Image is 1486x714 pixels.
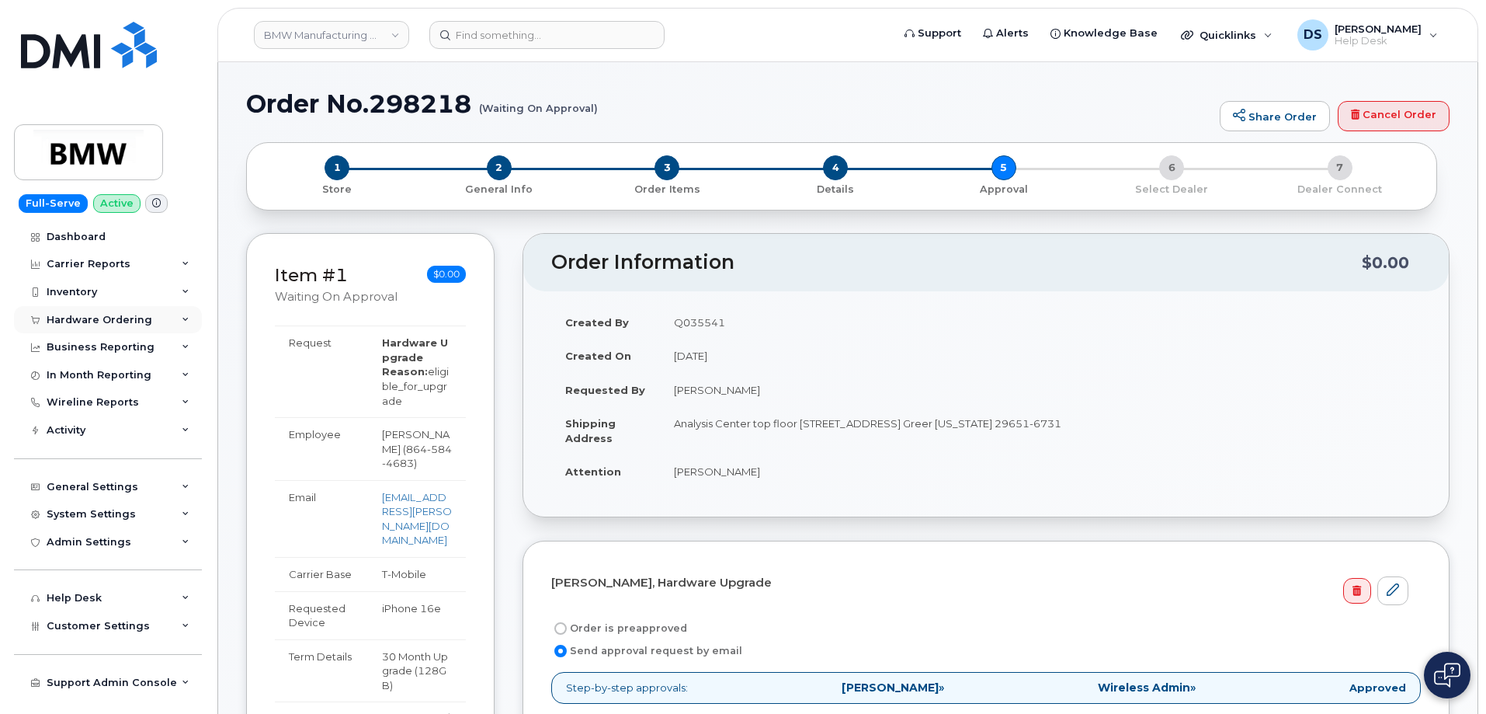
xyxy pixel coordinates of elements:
[275,417,368,480] td: Employee
[583,180,752,197] a: 3 Order Items
[382,336,448,364] strong: Hardware Upgrade
[368,417,466,480] td: [PERSON_NAME] ( )
[382,443,452,470] span: 864
[275,639,368,702] td: Term Details
[382,491,452,547] a: [EMAIL_ADDRESS][PERSON_NAME][DOMAIN_NAME]
[660,339,1421,373] td: [DATE]
[660,305,1421,340] td: Q035541
[565,417,616,444] strong: Shipping Address
[275,290,398,304] small: Waiting On Approval
[660,373,1421,407] td: [PERSON_NAME]
[1220,101,1330,132] a: Share Order
[275,557,368,591] td: Carrier Base
[1098,681,1190,695] strong: Wireless Admin
[660,455,1421,489] td: [PERSON_NAME]
[415,180,584,197] a: 2 General Info
[551,672,1421,704] p: Step-by-step approvals:
[565,316,629,329] strong: Created By
[246,90,1212,117] h1: Order No.298218
[422,183,578,197] p: General Info
[758,183,914,197] p: Details
[427,443,452,455] span: 584
[382,457,414,469] span: 4683
[565,465,621,478] strong: Attention
[487,155,512,180] span: 2
[1434,663,1460,688] img: Open chat
[368,326,466,417] td: eligible_for_upgrade
[382,365,428,378] strong: Reason:
[368,557,466,591] td: T-Mobile
[325,155,349,180] span: 1
[654,155,679,180] span: 3
[427,266,466,283] span: $0.00
[368,591,466,639] td: iPhone 16e
[1362,248,1409,277] div: $0.00
[1338,101,1450,132] a: Cancel Order
[554,645,567,657] input: Send approval request by email
[275,480,368,557] td: Email
[275,326,368,417] td: Request
[368,639,466,702] td: 30 Month Upgrade (128GB)
[554,622,567,635] input: Order is preapproved
[565,350,631,362] strong: Created On
[660,406,1421,455] td: Analysis Center top floor [STREET_ADDRESS] Greer [US_STATE] 29651-6731
[551,576,1408,590] h4: [PERSON_NAME], Hardware Upgrade
[842,682,944,693] span: »
[565,384,645,396] strong: Requested By
[551,642,742,660] label: Send approval request by email
[589,183,745,197] p: Order Items
[1349,681,1406,695] strong: Approved
[275,591,368,639] td: Requested Device
[551,252,1362,273] h2: Order Information
[266,183,409,197] p: Store
[479,90,598,114] small: (Waiting On Approval)
[842,681,939,695] strong: [PERSON_NAME]
[823,155,848,180] span: 4
[752,180,920,197] a: 4 Details
[259,180,415,197] a: 1 Store
[275,264,348,286] a: Item #1
[551,619,687,638] label: Order is preapproved
[1098,682,1196,693] span: »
